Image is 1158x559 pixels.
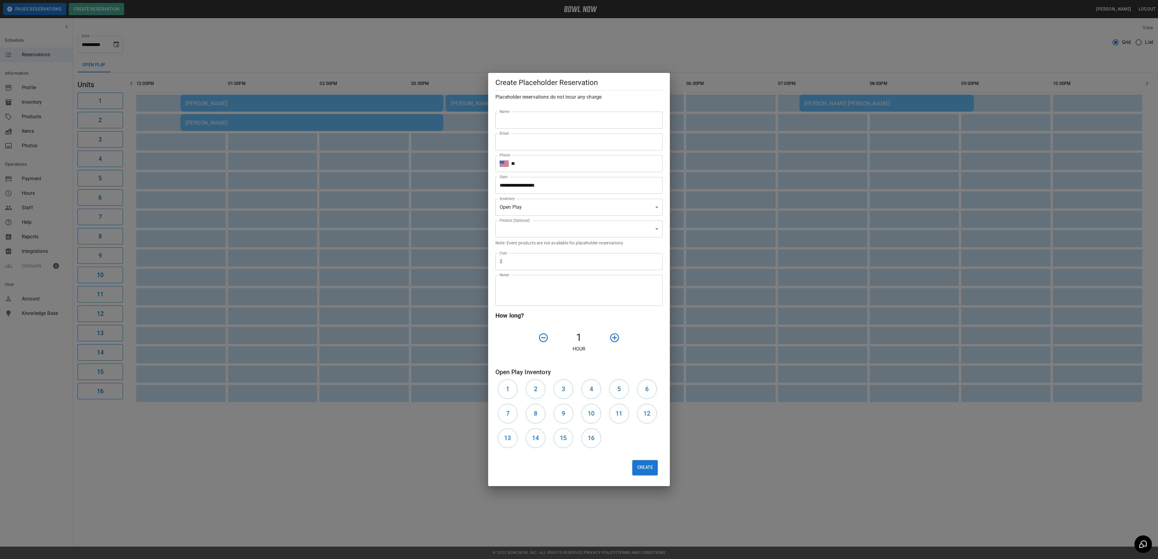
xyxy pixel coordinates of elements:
button: 7 [498,404,518,423]
h4: 1 [551,331,607,344]
h6: 9 [562,409,565,418]
label: Phone [500,152,510,158]
label: Start [500,174,508,179]
button: 4 [581,379,601,399]
button: 11 [609,404,629,423]
h6: 14 [532,433,539,443]
button: 3 [554,379,573,399]
h6: 5 [617,384,621,394]
h6: 1 [506,384,509,394]
div: Open Play [495,199,663,216]
h5: Create Placeholder Reservation [495,78,663,87]
h6: 10 [588,409,594,418]
button: Create [632,460,658,475]
button: 8 [526,404,545,423]
h6: How long? [495,311,663,320]
button: 13 [498,428,518,448]
h6: 11 [616,409,622,418]
h6: 2 [534,384,537,394]
h6: 12 [644,409,650,418]
p: Note: Event products are not available for placeholder reservations [495,240,663,246]
button: 14 [526,428,545,448]
button: Select country [500,159,509,168]
h6: 6 [645,384,649,394]
input: Choose date, selected date is Sep 6, 2025 [495,177,658,194]
h6: 13 [504,433,511,443]
h6: 7 [506,409,509,418]
p: $ [500,258,502,265]
h6: 3 [562,384,565,394]
button: 10 [581,404,601,423]
button: 6 [637,379,657,399]
div: ​ [495,221,663,237]
button: 16 [581,428,601,448]
button: 1 [498,379,518,399]
h6: 15 [560,433,567,443]
button: 12 [637,404,657,423]
h6: Placeholder reservations do not incur any charge [495,93,663,101]
h6: 8 [534,409,537,418]
button: 2 [526,379,545,399]
h6: Open Play Inventory [495,367,663,377]
h6: 16 [588,433,594,443]
button: 9 [554,404,573,423]
button: 5 [609,379,629,399]
button: 15 [554,428,573,448]
h6: 4 [590,384,593,394]
p: Hour [495,345,663,353]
